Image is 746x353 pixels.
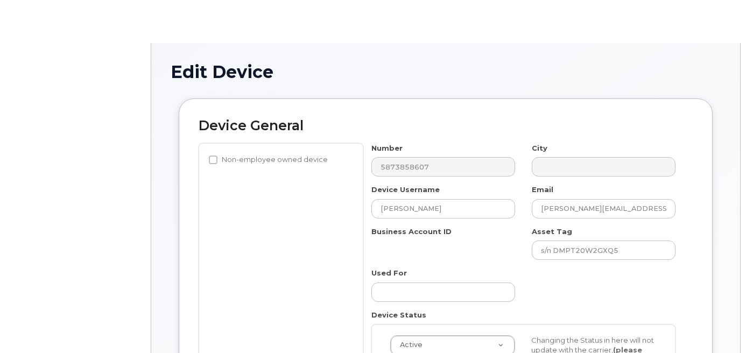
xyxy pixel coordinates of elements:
h1: Edit Device [171,62,721,81]
label: Device Username [371,185,440,195]
input: Non-employee owned device [209,156,217,164]
span: Active [393,340,423,350]
label: Non-employee owned device [209,153,328,166]
label: Used For [371,268,407,278]
label: Business Account ID [371,227,452,237]
label: Device Status [371,310,426,320]
label: Number [371,143,403,153]
label: Asset Tag [532,227,572,237]
label: City [532,143,547,153]
h2: Device General [199,118,693,133]
label: Email [532,185,553,195]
